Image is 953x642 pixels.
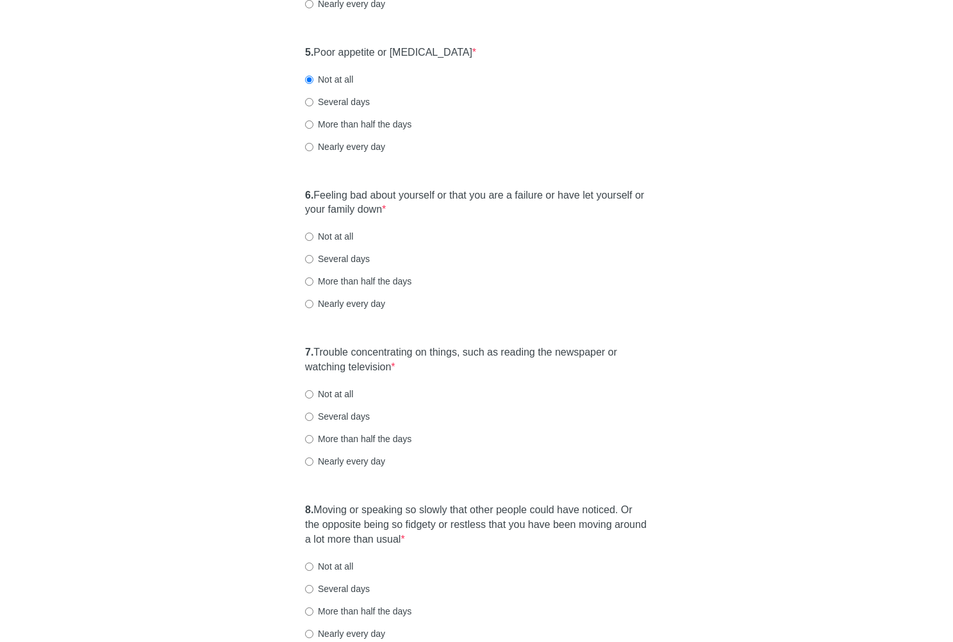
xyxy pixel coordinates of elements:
input: Nearly every day [305,143,313,151]
input: More than half the days [305,120,313,129]
label: Several days [305,252,370,265]
label: Nearly every day [305,297,385,310]
label: Nearly every day [305,627,385,640]
input: Several days [305,255,313,263]
input: Several days [305,98,313,106]
label: Not at all [305,388,353,400]
label: Not at all [305,230,353,243]
label: Nearly every day [305,455,385,468]
label: Trouble concentrating on things, such as reading the newspaper or watching television [305,345,648,375]
label: Nearly every day [305,140,385,153]
input: More than half the days [305,607,313,616]
input: More than half the days [305,277,313,286]
label: Several days [305,95,370,108]
input: More than half the days [305,435,313,443]
input: Several days [305,585,313,593]
strong: 6. [305,190,313,201]
input: Not at all [305,76,313,84]
label: More than half the days [305,118,411,131]
label: More than half the days [305,275,411,288]
input: Not at all [305,390,313,399]
input: Not at all [305,563,313,571]
label: Feeling bad about yourself or that you are a failure or have let yourself or your family down [305,188,648,218]
strong: 8. [305,504,313,515]
strong: 5. [305,47,313,58]
label: Not at all [305,73,353,86]
label: More than half the days [305,605,411,618]
label: Poor appetite or [MEDICAL_DATA] [305,45,476,60]
input: Not at all [305,233,313,241]
input: Nearly every day [305,300,313,308]
label: More than half the days [305,432,411,445]
input: Nearly every day [305,630,313,638]
label: Not at all [305,560,353,573]
strong: 7. [305,347,313,358]
label: Moving or speaking so slowly that other people could have noticed. Or the opposite being so fidge... [305,503,648,547]
input: Several days [305,413,313,421]
label: Several days [305,582,370,595]
input: Nearly every day [305,457,313,466]
label: Several days [305,410,370,423]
